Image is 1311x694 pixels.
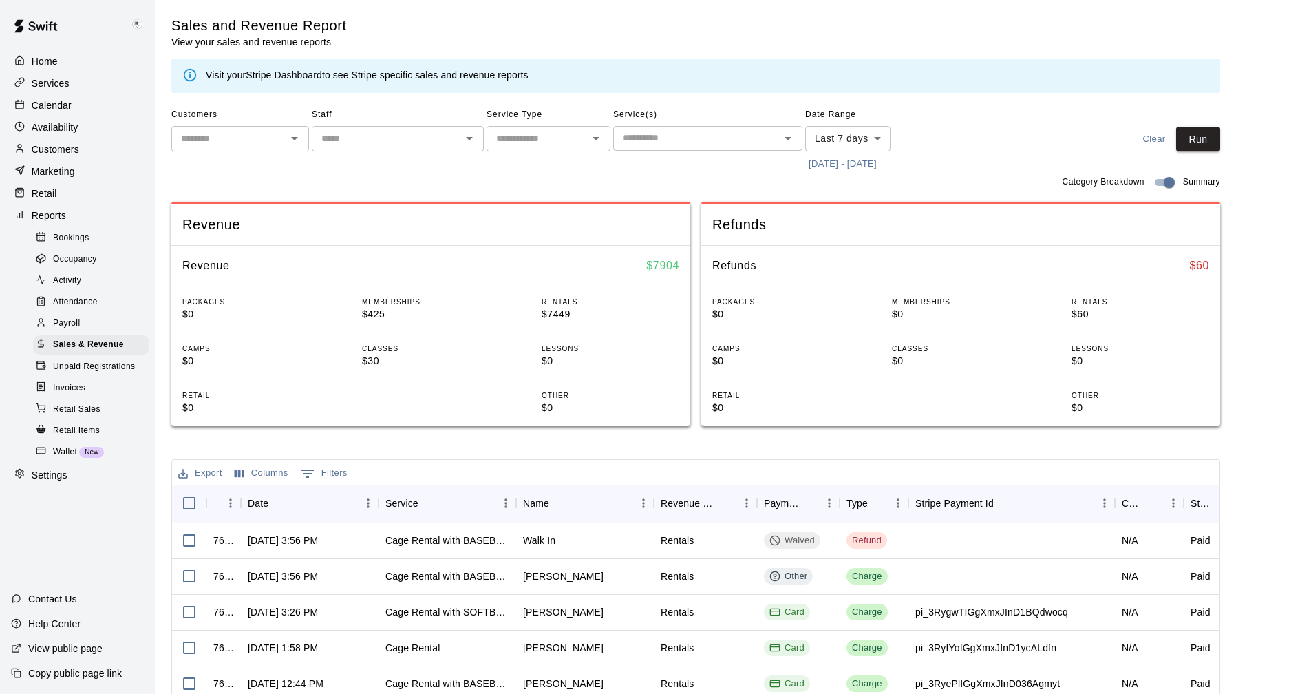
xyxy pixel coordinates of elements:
p: Settings [32,468,67,482]
button: Select columns [231,463,292,484]
div: Coupon [1115,484,1184,523]
button: Sort [1213,494,1232,513]
div: Home [11,51,144,72]
span: Customers [171,104,309,126]
div: Date [241,484,379,523]
a: Retail Items [33,420,155,441]
button: Menu [1094,493,1115,514]
p: $0 [712,307,850,322]
div: Sales & Revenue [33,335,149,355]
div: Availability [11,117,144,138]
span: Retail Sales [53,403,100,417]
p: Retail [32,187,57,200]
p: $0 [542,401,679,415]
a: Calendar [11,95,144,116]
div: Charge [852,677,882,691]
p: View public page [28,642,103,655]
div: 768929 [213,569,234,583]
p: $0 [1072,354,1209,368]
div: Paid [1191,534,1211,547]
a: Payroll [33,313,155,335]
span: Date Range [805,104,926,126]
p: PACKAGES [182,297,320,307]
a: Services [11,73,144,94]
button: Open [586,129,606,148]
div: Keith Brooks [126,11,155,39]
span: Attendance [53,295,98,309]
div: Retail [11,183,144,204]
div: Other [769,570,807,583]
p: Reports [32,209,66,222]
img: Keith Brooks [129,17,145,33]
span: Payroll [53,317,80,330]
div: Rentals [661,641,694,655]
div: pi_3RyePlIGgXmxJInD036Agmyt [915,677,1060,691]
a: Unpaid Registrations [33,356,155,377]
p: MEMBERSHIPS [892,297,1030,307]
p: $0 [182,354,320,368]
div: Revenue Category [654,484,757,523]
button: Menu [888,493,908,514]
div: pi_3RygwTIGgXmxJInD1BQdwocq [915,605,1068,619]
button: Menu [1163,493,1184,514]
span: New [79,448,104,456]
p: $425 [362,307,500,322]
div: Paid [1191,569,1211,583]
div: Waived [769,534,815,547]
h6: $ 7904 [646,257,679,275]
button: [DATE] - [DATE] [805,154,880,175]
div: N/A [1122,605,1138,619]
div: Stripe Payment Id [908,484,1115,523]
div: Occupancy [33,250,149,269]
span: Occupancy [53,253,97,266]
div: Alfredo Navanno [523,641,604,655]
p: Copy public page link [28,666,122,680]
div: Status [1184,484,1253,523]
span: Revenue [182,215,679,234]
p: $0 [712,401,850,415]
div: Paid [1191,677,1211,691]
p: Contact Us [28,592,77,606]
div: Cage Rental [385,641,440,655]
p: PACKAGES [712,297,850,307]
a: Retail Sales [33,399,155,420]
div: 768678 [213,641,234,655]
p: Home [32,54,58,68]
button: Export [175,463,226,484]
p: Calendar [32,98,72,112]
a: Settings [11,465,144,485]
p: $7449 [542,307,679,322]
div: Reports [11,205,144,226]
a: Stripe Dashboard [246,70,322,81]
a: Attendance [33,292,155,313]
a: Customers [11,139,144,160]
div: Anthony Paciocco [523,677,604,691]
p: $0 [892,354,1030,368]
div: Card [769,606,804,619]
div: Aug 21, 2025, 12:44 PM [248,677,323,691]
span: Staff [312,104,484,126]
a: Invoices [33,377,155,399]
div: Charge [852,642,882,655]
p: Marketing [32,165,75,178]
div: Service [385,484,418,523]
div: Activity [33,271,149,291]
span: Wallet [53,445,77,459]
button: Menu [736,493,757,514]
p: $0 [892,307,1030,322]
div: 768930 [213,534,234,547]
p: Availability [32,120,78,134]
div: Charge [852,570,882,583]
button: Open [285,129,304,148]
p: OTHER [1072,390,1209,401]
p: RETAIL [712,390,850,401]
p: View your sales and revenue reports [171,35,347,49]
span: Invoices [53,381,85,395]
p: CAMPS [712,344,850,354]
p: $0 [182,307,320,322]
div: Ian Kang [523,569,604,583]
div: Cage Rental with BASEBALL Pitching Machine [385,534,509,547]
